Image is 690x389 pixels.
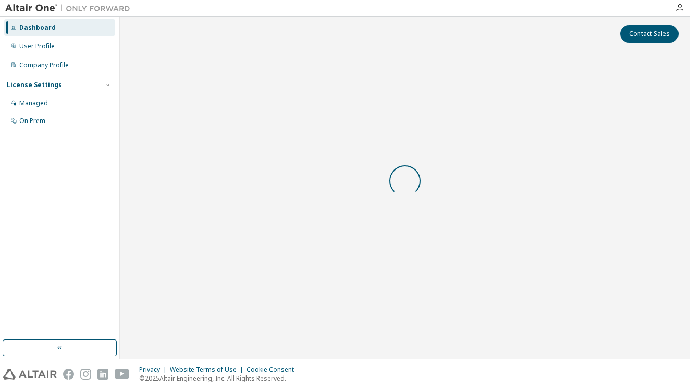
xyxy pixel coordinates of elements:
div: Cookie Consent [247,366,300,374]
img: facebook.svg [63,369,74,380]
div: User Profile [19,42,55,51]
p: © 2025 Altair Engineering, Inc. All Rights Reserved. [139,374,300,383]
div: Managed [19,99,48,107]
img: youtube.svg [115,369,130,380]
img: Altair One [5,3,135,14]
div: On Prem [19,117,45,125]
div: Website Terms of Use [170,366,247,374]
img: altair_logo.svg [3,369,57,380]
div: Dashboard [19,23,56,32]
img: instagram.svg [80,369,91,380]
div: Privacy [139,366,170,374]
div: Company Profile [19,61,69,69]
img: linkedin.svg [97,369,108,380]
div: License Settings [7,81,62,89]
button: Contact Sales [620,25,679,43]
